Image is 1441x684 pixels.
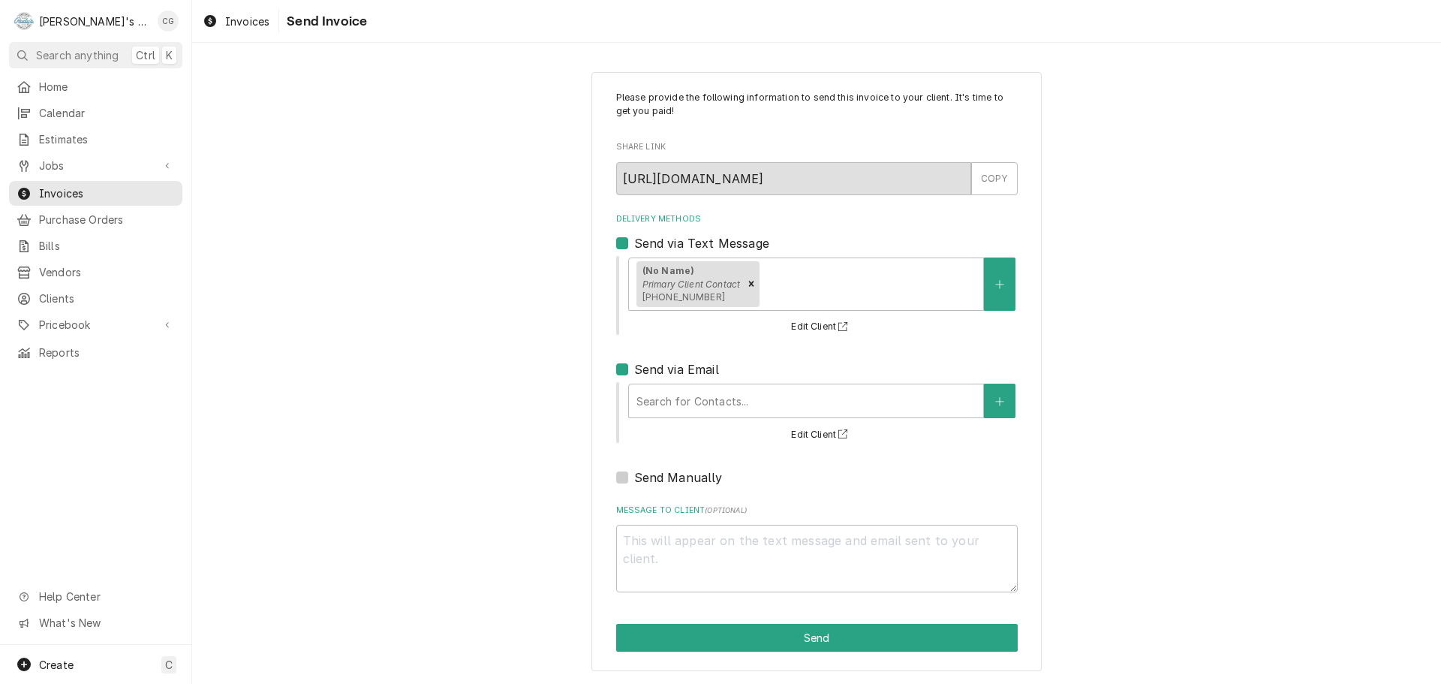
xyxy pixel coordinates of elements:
[39,212,175,227] span: Purchase Orders
[616,91,1018,119] p: Please provide the following information to send this invoice to your client. It's time to get yo...
[9,181,182,206] a: Invoices
[995,279,1004,290] svg: Create New Contact
[616,141,1018,194] div: Share Link
[616,624,1018,652] div: Button Group Row
[9,584,182,609] a: Go to Help Center
[9,260,182,285] a: Vendors
[789,426,854,444] button: Edit Client
[197,9,275,34] a: Invoices
[39,14,149,29] div: [PERSON_NAME]'s Commercial Refrigeration
[642,265,694,276] strong: (No Name)
[9,74,182,99] a: Home
[39,615,173,631] span: What's New
[984,258,1015,311] button: Create New Contact
[39,345,175,360] span: Reports
[39,105,175,121] span: Calendar
[616,624,1018,652] button: Send
[9,153,182,178] a: Go to Jobs
[705,506,747,514] span: ( optional )
[984,384,1015,418] button: Create New Contact
[39,79,175,95] span: Home
[995,396,1004,407] svg: Create New Contact
[634,469,723,487] label: Send Manually
[616,505,1018,517] label: Message to Client
[616,213,1018,225] label: Delivery Methods
[39,589,173,604] span: Help Center
[39,158,152,173] span: Jobs
[14,11,35,32] div: Rudy's Commercial Refrigeration's Avatar
[616,213,1018,486] div: Delivery Methods
[616,624,1018,652] div: Button Group
[9,127,182,152] a: Estimates
[158,11,179,32] div: Christine Gutierrez's Avatar
[9,234,182,258] a: Bills
[9,101,182,125] a: Calendar
[971,162,1018,195] button: COPY
[165,657,173,673] span: C
[39,658,74,671] span: Create
[14,11,35,32] div: R
[634,234,769,252] label: Send via Text Message
[9,610,182,635] a: Go to What's New
[616,141,1018,153] label: Share Link
[743,261,760,308] div: Remove [object Object]
[39,317,152,333] span: Pricebook
[616,91,1018,592] div: Invoice Send Form
[9,312,182,337] a: Go to Pricebook
[9,207,182,232] a: Purchase Orders
[634,360,719,378] label: Send via Email
[282,11,367,32] span: Send Invoice
[9,340,182,365] a: Reports
[39,291,175,306] span: Clients
[39,185,175,201] span: Invoices
[789,318,854,336] button: Edit Client
[642,291,725,303] span: [PHONE_NUMBER]
[616,505,1018,592] div: Message to Client
[642,279,741,290] em: Primary Client Contact
[36,47,119,63] span: Search anything
[9,286,182,311] a: Clients
[591,72,1042,671] div: Invoice Send
[166,47,173,63] span: K
[158,11,179,32] div: CG
[9,42,182,68] button: Search anythingCtrlK
[39,131,175,147] span: Estimates
[39,238,175,254] span: Bills
[39,264,175,280] span: Vendors
[136,47,155,63] span: Ctrl
[225,14,269,29] span: Invoices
